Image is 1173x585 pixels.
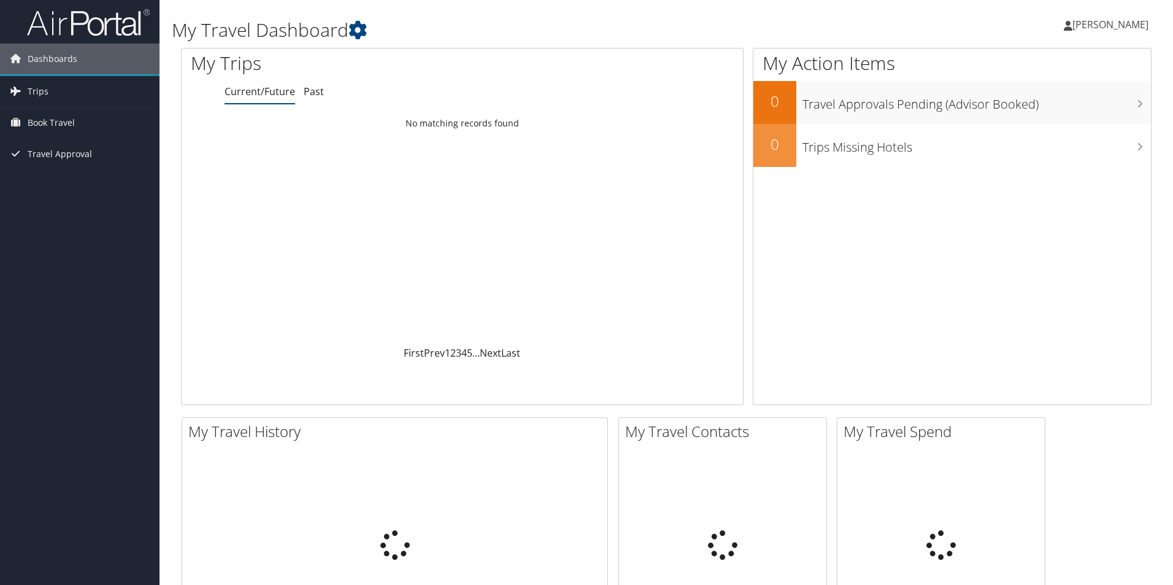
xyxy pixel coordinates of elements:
[304,85,324,98] a: Past
[802,133,1151,156] h3: Trips Missing Hotels
[456,346,461,360] a: 3
[225,85,295,98] a: Current/Future
[467,346,472,360] a: 5
[182,112,743,134] td: No matching records found
[424,346,445,360] a: Prev
[480,346,501,360] a: Next
[404,346,424,360] a: First
[844,421,1045,442] h2: My Travel Spend
[461,346,467,360] a: 4
[28,107,75,138] span: Book Travel
[172,17,831,43] h1: My Travel Dashboard
[501,346,520,360] a: Last
[28,139,92,169] span: Travel Approval
[753,134,796,155] h2: 0
[753,91,796,112] h2: 0
[445,346,450,360] a: 1
[450,346,456,360] a: 2
[1072,18,1148,31] span: [PERSON_NAME]
[191,50,500,76] h1: My Trips
[802,90,1151,113] h3: Travel Approvals Pending (Advisor Booked)
[188,421,607,442] h2: My Travel History
[28,76,48,107] span: Trips
[28,44,77,74] span: Dashboards
[625,421,826,442] h2: My Travel Contacts
[1064,6,1161,43] a: [PERSON_NAME]
[753,50,1151,76] h1: My Action Items
[753,124,1151,167] a: 0Trips Missing Hotels
[472,346,480,360] span: …
[27,8,150,37] img: airportal-logo.png
[753,81,1151,124] a: 0Travel Approvals Pending (Advisor Booked)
